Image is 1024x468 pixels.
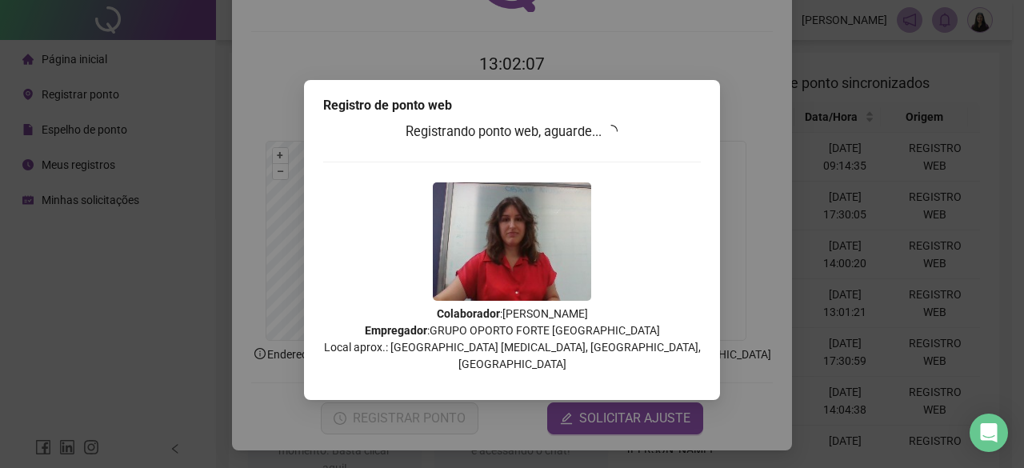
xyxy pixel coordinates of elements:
div: Open Intercom Messenger [970,414,1008,452]
strong: Colaborador [437,307,500,320]
strong: Empregador [365,324,427,337]
p: : [PERSON_NAME] : GRUPO OPORTO FORTE [GEOGRAPHIC_DATA] Local aprox.: [GEOGRAPHIC_DATA] [MEDICAL_D... [323,306,701,373]
div: Registro de ponto web [323,96,701,115]
span: loading [602,122,621,140]
h3: Registrando ponto web, aguarde... [323,122,701,142]
img: 9k= [433,182,591,301]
